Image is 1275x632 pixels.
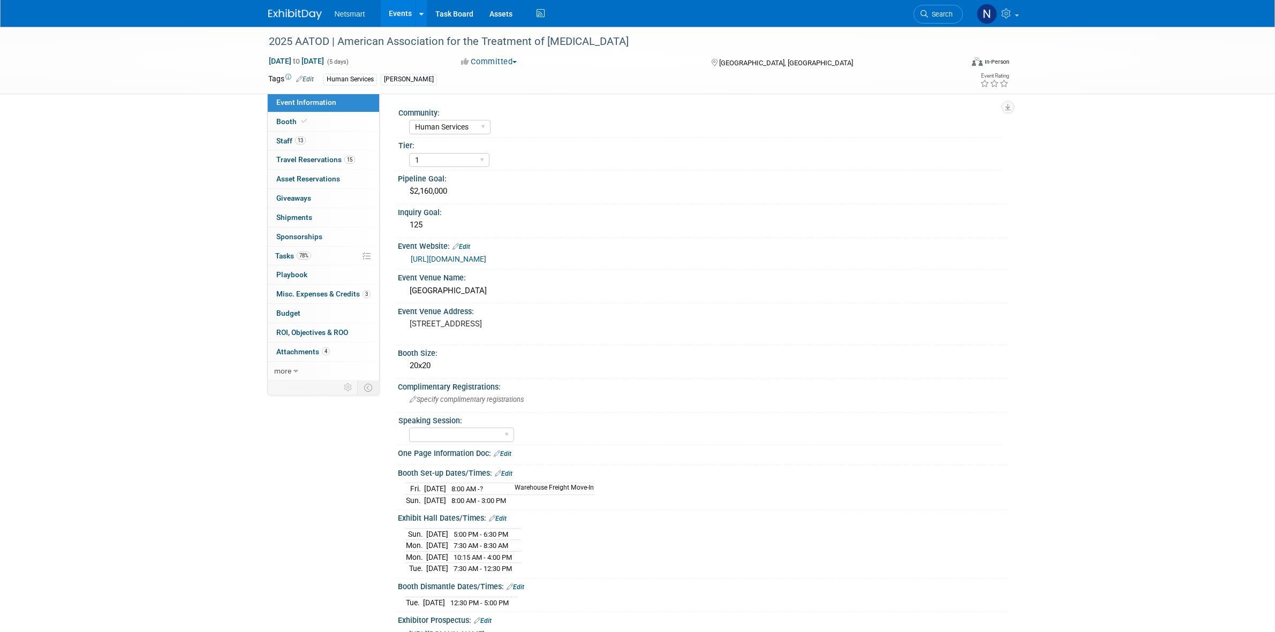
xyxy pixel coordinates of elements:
span: Travel Reservations [276,155,355,164]
div: Booth Set-up Dates/Times: [398,465,1007,479]
a: Staff13 [268,132,379,150]
div: Speaking Session: [398,413,1002,426]
pre: [STREET_ADDRESS] [410,319,640,329]
a: Edit [452,243,470,250]
span: Sponsorships [276,232,322,241]
span: 8:00 AM - 3:00 PM [451,497,506,505]
span: 5:00 PM - 6:30 PM [454,530,508,538]
a: Edit [474,617,492,625]
div: Complimentary Registrations: [398,379,1007,392]
a: Asset Reservations [268,170,379,188]
a: Tasks78% [268,247,379,265]
span: 4 [322,347,330,355]
div: Pipeline Goal: [398,171,1007,184]
span: 7:30 AM - 8:30 AM [454,542,508,550]
span: ROI, Objectives & ROO [276,328,348,337]
img: Format-Inperson.png [972,57,983,66]
span: Attachments [276,347,330,356]
a: Edit [296,75,314,83]
div: 20x20 [406,357,999,374]
div: Human Services [323,74,377,85]
span: Event Information [276,98,336,106]
a: Giveaways [268,189,379,208]
div: Community: [398,105,1002,118]
span: 13 [295,136,306,144]
div: Booth Dismantle Dates/Times: [398,578,1007,592]
a: Event Information [268,93,379,112]
td: Mon. [406,540,426,552]
span: (5 days) [326,58,349,65]
button: Committed [457,56,521,67]
img: ExhibitDay [268,9,322,20]
div: Exhibitor Prospectus: [398,612,1007,626]
span: 78% [297,252,311,260]
span: to [291,57,301,65]
span: Tasks [275,252,311,260]
td: Tue. [406,563,426,574]
a: Sponsorships [268,227,379,246]
div: [PERSON_NAME] [381,74,437,85]
a: [URL][DOMAIN_NAME] [411,255,486,263]
a: Edit [507,583,524,591]
td: Personalize Event Tab Strip [339,380,358,394]
td: Sun. [406,528,426,540]
span: Shipments [276,213,312,222]
span: Playbook [276,270,307,279]
div: [GEOGRAPHIC_DATA] [406,283,999,299]
a: Playbook [268,265,379,284]
td: [DATE] [424,483,446,495]
span: [DATE] [DATE] [268,56,325,66]
span: Search [928,10,953,18]
span: Staff [276,136,306,145]
div: Exhibit Hall Dates/Times: [398,510,1007,524]
span: 15 [344,156,355,164]
span: 12:30 PM - 5:00 PM [450,599,509,607]
span: more [274,367,291,375]
img: Nina Finn [977,4,997,24]
a: Booth [268,112,379,131]
span: 7:30 AM - 12:30 PM [454,565,512,573]
div: 2025 AATOD | American Association for the Treatment of [MEDICAL_DATA] [265,32,947,51]
div: Event Venue Address: [398,303,1007,317]
span: Misc. Expenses & Credits [276,290,371,298]
td: Tags [268,73,314,86]
a: Attachments4 [268,342,379,361]
a: Misc. Expenses & Credits3 [268,285,379,303]
span: Booth [276,117,309,126]
a: Edit [494,450,511,458]
a: Edit [489,515,507,522]
span: Specify complimentary registrations [410,395,524,403]
span: [GEOGRAPHIC_DATA], [GEOGRAPHIC_DATA] [719,59,853,67]
div: Event Venue Name: [398,270,1007,283]
td: [DATE] [426,528,448,540]
span: 3 [363,290,371,298]
div: Inquiry Goal: [398,204,1007,218]
div: $2,160,000 [406,183,999,200]
td: [DATE] [424,494,446,506]
span: 10:15 AM - 4:00 PM [454,553,512,561]
a: Search [914,5,963,24]
div: Event Rating [980,73,1009,79]
a: Shipments [268,208,379,227]
span: Asset Reservations [276,174,340,183]
a: Budget [268,304,379,323]
td: [DATE] [426,563,448,574]
div: Event Website: [398,238,1007,252]
span: Budget [276,309,300,317]
td: Tue. [406,597,423,608]
td: [DATE] [426,540,448,552]
td: Sun. [406,494,424,506]
a: more [268,362,379,380]
span: ? [480,485,483,493]
a: Edit [495,470,512,477]
td: Toggle Event Tabs [357,380,379,394]
span: 8:00 AM - [451,485,483,493]
div: In-Person [984,58,1009,66]
div: Event Format [900,56,1010,72]
div: 125 [406,217,999,233]
a: Travel Reservations15 [268,150,379,169]
i: Booth reservation complete [301,118,307,124]
a: ROI, Objectives & ROO [268,323,379,342]
div: Booth Size: [398,345,1007,359]
td: Fri. [406,483,424,495]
